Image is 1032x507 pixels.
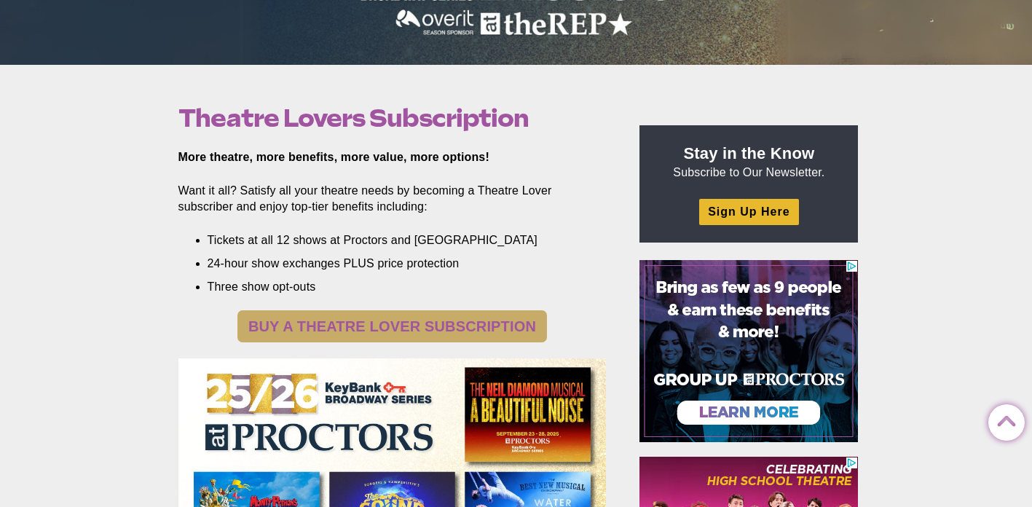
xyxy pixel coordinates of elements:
[208,232,585,248] li: Tickets at all 12 shows at Proctors and [GEOGRAPHIC_DATA]
[178,183,607,215] p: Want it all? Satisfy all your theatre needs by becoming a Theatre Lover subscriber and enjoy top-...
[699,199,798,224] a: Sign Up Here
[208,279,585,295] li: Three show opt-outs
[208,256,585,272] li: 24-hour show exchanges PLUS price protection
[237,310,547,342] a: BUY A THEATRE LOVER SUBSCRIPTION
[639,260,858,442] iframe: Advertisement
[988,405,1017,434] a: Back to Top
[684,144,815,162] strong: Stay in the Know
[178,151,489,163] strong: More theatre, more benefits, more value, more options!
[178,104,607,132] h1: Theatre Lovers Subscription
[657,143,840,181] p: Subscribe to Our Newsletter.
